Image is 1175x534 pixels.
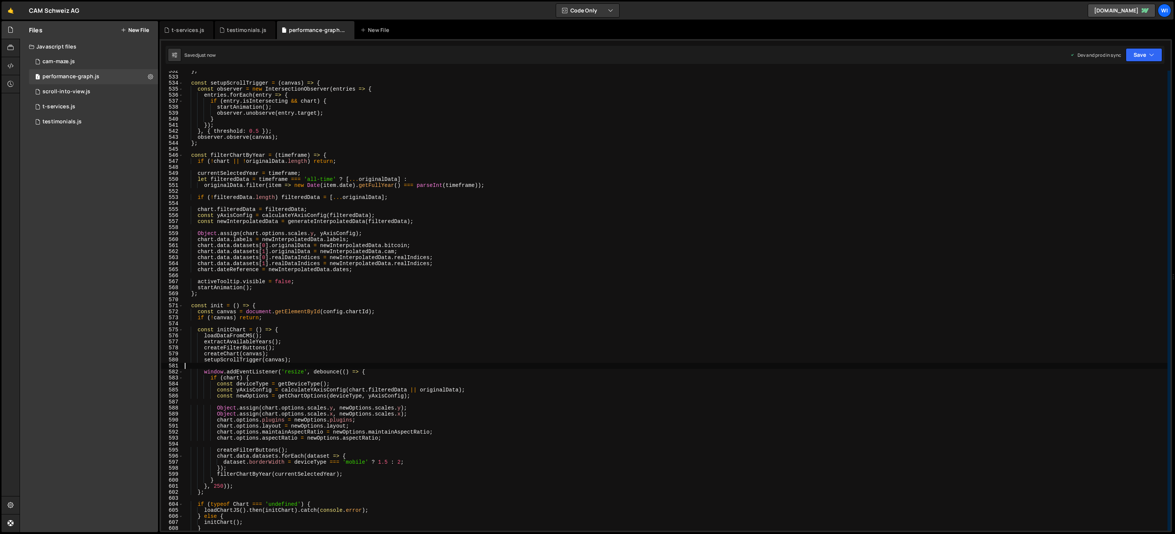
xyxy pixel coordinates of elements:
[161,357,183,363] div: 580
[161,453,183,459] div: 596
[161,429,183,435] div: 592
[161,128,183,134] div: 542
[161,321,183,327] div: 574
[161,140,183,146] div: 544
[161,309,183,315] div: 572
[161,267,183,273] div: 565
[121,27,149,33] button: New File
[161,188,183,194] div: 552
[161,375,183,381] div: 583
[1126,48,1162,62] button: Save
[20,39,158,54] div: Javascript files
[161,218,183,225] div: 557
[161,459,183,465] div: 597
[161,152,183,158] div: 546
[161,387,183,393] div: 585
[1070,52,1121,58] div: Dev and prod in sync
[161,225,183,231] div: 558
[161,519,183,525] div: 607
[161,86,183,92] div: 535
[161,110,183,116] div: 539
[161,80,183,86] div: 534
[161,92,183,98] div: 536
[161,182,183,188] div: 551
[161,68,183,74] div: 532
[43,118,82,125] div: testimonials.js
[161,206,183,212] div: 555
[161,255,183,261] div: 563
[161,327,183,333] div: 575
[161,176,183,182] div: 550
[161,405,183,411] div: 588
[43,73,99,80] div: performance-graph.js
[161,122,183,128] div: 541
[43,103,75,110] div: t-services.js
[161,237,183,243] div: 560
[161,231,183,237] div: 559
[161,483,183,489] div: 601
[161,507,183,513] div: 605
[43,58,75,65] div: cam-maze.js
[161,273,183,279] div: 566
[161,489,183,495] div: 602
[161,261,183,267] div: 564
[29,6,79,15] div: CAM Schweiz AG
[161,339,183,345] div: 577
[1158,4,1171,17] a: wi
[161,417,183,423] div: 590
[161,351,183,357] div: 579
[161,303,183,309] div: 571
[29,26,43,34] h2: Files
[29,114,158,129] div: 16518/45884.js
[161,447,183,453] div: 595
[161,279,183,285] div: 567
[161,170,183,176] div: 549
[161,525,183,531] div: 608
[161,345,183,351] div: 578
[161,333,183,339] div: 576
[161,285,183,291] div: 568
[29,84,158,99] div: 16518/44910.js
[161,495,183,501] div: 603
[161,411,183,417] div: 589
[198,52,216,58] div: just now
[29,54,158,69] div: 16518/44815.js
[161,297,183,303] div: 570
[360,26,392,34] div: New File
[289,26,345,34] div: performance-graph.js
[161,435,183,441] div: 593
[2,2,20,20] a: 🤙
[161,116,183,122] div: 540
[161,513,183,519] div: 606
[161,471,183,477] div: 599
[161,158,183,164] div: 547
[161,399,183,405] div: 587
[161,212,183,218] div: 556
[161,369,183,375] div: 582
[161,134,183,140] div: 543
[161,249,183,255] div: 562
[161,200,183,206] div: 554
[161,104,183,110] div: 538
[161,381,183,387] div: 584
[161,465,183,471] div: 598
[161,441,183,447] div: 594
[161,98,183,104] div: 537
[161,74,183,80] div: 533
[161,194,183,200] div: 553
[29,69,158,84] div: performance-graph.js
[29,99,158,114] div: 16518/45966.js
[1088,4,1155,17] a: [DOMAIN_NAME]
[161,315,183,321] div: 573
[161,291,183,297] div: 569
[184,52,216,58] div: Saved
[161,423,183,429] div: 591
[556,4,619,17] button: Code Only
[161,501,183,507] div: 604
[161,146,183,152] div: 545
[227,26,266,34] div: testimonials.js
[161,243,183,249] div: 561
[35,74,40,80] span: 1
[172,26,204,34] div: t-services.js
